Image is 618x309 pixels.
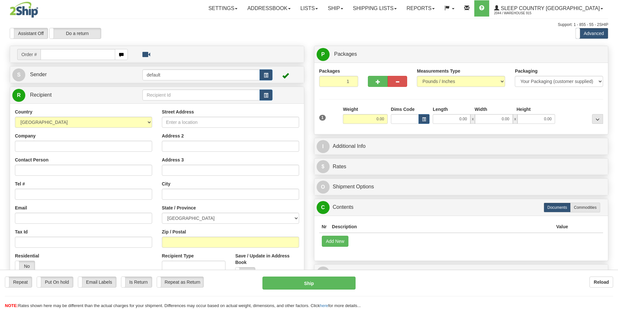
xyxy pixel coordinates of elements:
[162,117,299,128] input: Enter a location
[157,277,203,287] label: Repeat as Return
[603,121,617,187] iframe: chat widget
[50,28,101,39] label: Do a return
[17,49,41,60] span: Order #
[391,106,415,113] label: Dims Code
[475,106,487,113] label: Width
[142,89,260,101] input: Recipient Id
[317,267,330,279] span: R
[162,133,184,139] label: Address 2
[162,157,184,163] label: Address 3
[499,6,600,11] span: Sleep Country [GEOGRAPHIC_DATA]
[513,114,517,124] span: x
[12,89,128,102] a: R Recipient
[317,266,606,279] a: RReturn Shipment
[322,236,349,247] button: Add New
[592,114,603,124] div: ...
[142,69,260,80] input: Sender Id
[489,0,608,17] a: Sleep Country [GEOGRAPHIC_DATA] 2044 / Warehouse 915
[242,0,296,17] a: Addressbook
[317,48,606,61] a: P Packages
[15,157,48,163] label: Contact Person
[30,72,47,77] span: Sender
[317,140,330,153] span: I
[494,10,543,17] span: 2044 / Warehouse 915
[15,109,32,115] label: Country
[317,48,330,61] span: P
[162,109,194,115] label: Street Address
[317,180,606,194] a: OShipment Options
[334,51,357,57] span: Packages
[515,68,538,74] label: Packaging
[320,303,328,308] a: here
[10,28,48,39] label: Assistant Off
[15,181,25,187] label: Tel #
[317,201,606,214] a: CContents
[235,253,299,266] label: Save / Update in Address Book
[594,279,609,285] b: Reload
[15,229,28,235] label: Tax Id
[162,205,196,211] label: State / Province
[296,0,323,17] a: Lists
[319,115,326,121] span: 1
[343,106,358,113] label: Weight
[15,261,35,271] label: No
[15,133,36,139] label: Company
[544,203,571,212] label: Documents
[317,160,330,173] span: $
[5,303,18,308] span: NOTE:
[12,89,25,102] span: R
[12,68,142,81] a: S Sender
[78,277,116,287] label: Email Labels
[317,140,606,153] a: IAdditional Info
[37,277,73,287] label: Put On hold
[162,253,194,259] label: Recipient Type
[236,267,255,278] label: No
[121,277,152,287] label: Is Return
[15,253,39,259] label: Residential
[319,68,340,74] label: Packages
[589,277,613,288] button: Reload
[30,92,52,98] span: Recipient
[570,203,600,212] label: Commodities
[15,205,27,211] label: Email
[262,277,356,290] button: Ship
[162,181,170,187] label: City
[516,106,531,113] label: Height
[5,277,32,287] label: Repeat
[317,181,330,194] span: O
[10,2,38,18] img: logo2044.jpg
[12,68,25,81] span: S
[162,229,186,235] label: Zip / Postal
[553,221,571,233] th: Value
[576,28,608,39] label: Advanced
[470,114,475,124] span: x
[319,221,330,233] th: Nr
[317,201,330,214] span: C
[402,0,440,17] a: Reports
[329,221,553,233] th: Description
[417,68,460,74] label: Measurements Type
[433,106,448,113] label: Length
[348,0,402,17] a: Shipping lists
[203,0,242,17] a: Settings
[323,0,348,17] a: Ship
[317,160,606,173] a: $Rates
[10,22,608,28] div: Support: 1 - 855 - 55 - 2SHIP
